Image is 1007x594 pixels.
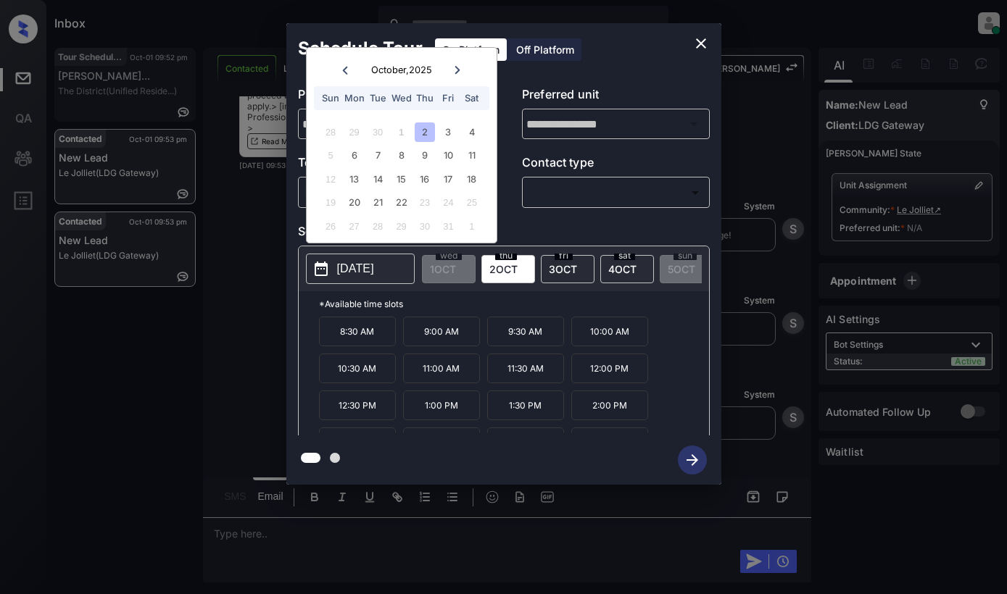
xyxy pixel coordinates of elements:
[522,154,710,177] p: Contact type
[439,88,458,108] div: Fri
[298,85,486,109] p: Preferred community
[319,291,709,317] p: *Available time slots
[311,120,492,238] div: month 2025-10
[368,217,387,236] div: Not available Tuesday, October 28th, 2025
[403,317,480,346] p: 9:00 AM
[321,88,341,108] div: Sun
[391,88,411,108] div: Wed
[319,427,396,457] p: 2:30 PM
[415,88,434,108] div: Thu
[487,317,564,346] p: 9:30 AM
[462,146,481,165] div: Choose Saturday, October 11th, 2025
[415,146,434,165] div: Choose Thursday, October 9th, 2025
[462,170,481,189] div: Choose Saturday, October 18th, 2025
[600,255,654,283] div: date-select
[344,170,364,189] div: Choose Monday, October 13th, 2025
[549,263,577,275] span: 3 OCT
[481,255,535,283] div: date-select
[391,146,411,165] div: Choose Wednesday, October 8th, 2025
[415,122,434,142] div: Choose Thursday, October 2nd, 2025
[439,122,458,142] div: Choose Friday, October 3rd, 2025
[368,122,387,142] div: Not available Tuesday, September 30th, 2025
[302,180,482,204] div: In Person
[439,170,458,189] div: Choose Friday, October 17th, 2025
[687,29,716,58] button: close
[415,193,434,212] div: Not available Thursday, October 23rd, 2025
[298,154,486,177] p: Tour type
[368,170,387,189] div: Choose Tuesday, October 14th, 2025
[344,217,364,236] div: Not available Monday, October 27th, 2025
[462,217,481,236] div: Not available Saturday, November 1st, 2025
[319,317,396,346] p: 8:30 AM
[337,260,374,277] p: [DATE]
[462,122,481,142] div: Choose Saturday, October 4th, 2025
[487,354,564,383] p: 11:30 AM
[368,193,387,212] div: Choose Tuesday, October 21st, 2025
[344,193,364,212] div: Choose Monday, October 20th, 2025
[555,251,573,260] span: fri
[462,193,481,212] div: Not available Saturday, October 25th, 2025
[541,255,594,283] div: date-select
[439,193,458,212] div: Not available Friday, October 24th, 2025
[306,254,415,284] button: [DATE]
[614,251,635,260] span: sat
[487,390,564,420] p: 1:30 PM
[286,23,434,74] h2: Schedule Tour
[344,146,364,165] div: Choose Monday, October 6th, 2025
[321,217,341,236] div: Not available Sunday, October 26th, 2025
[462,88,481,108] div: Sat
[415,170,434,189] div: Choose Thursday, October 16th, 2025
[344,88,364,108] div: Mon
[344,122,364,142] div: Not available Monday, September 29th, 2025
[489,263,518,275] span: 2 OCT
[403,427,480,457] p: 3:00 PM
[321,122,341,142] div: Not available Sunday, September 28th, 2025
[391,122,411,142] div: Not available Wednesday, October 1st, 2025
[435,38,507,61] div: On Platform
[571,354,648,383] p: 12:00 PM
[495,251,517,260] span: thu
[439,217,458,236] div: Not available Friday, October 31st, 2025
[571,427,648,457] p: 4:00 PM
[415,217,434,236] div: Not available Thursday, October 30th, 2025
[439,146,458,165] div: Choose Friday, October 10th, 2025
[487,427,564,457] p: 3:30 PM
[403,390,480,420] p: 1:00 PM
[368,88,387,108] div: Tue
[319,354,396,383] p: 10:30 AM
[391,170,411,189] div: Choose Wednesday, October 15th, 2025
[571,390,648,420] p: 2:00 PM
[509,38,581,61] div: Off Platform
[321,170,341,189] div: Not available Sunday, October 12th, 2025
[391,217,411,236] div: Not available Wednesday, October 29th, 2025
[321,193,341,212] div: Not available Sunday, October 19th, 2025
[571,317,648,346] p: 10:00 AM
[403,354,480,383] p: 11:00 AM
[319,390,396,420] p: 12:30 PM
[371,64,432,75] div: October , 2025
[368,146,387,165] div: Choose Tuesday, October 7th, 2025
[522,85,710,109] p: Preferred unit
[298,222,710,246] p: Select slot
[391,193,411,212] div: Choose Wednesday, October 22nd, 2025
[321,146,341,165] div: Not available Sunday, October 5th, 2025
[608,263,637,275] span: 4 OCT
